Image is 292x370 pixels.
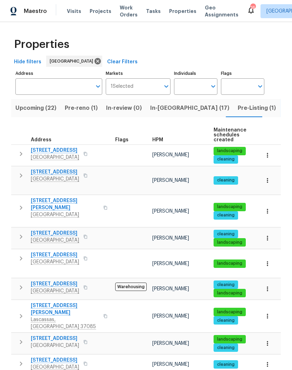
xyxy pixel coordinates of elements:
[214,362,237,368] span: cleaning
[115,283,147,291] span: Warehousing
[214,177,237,183] span: cleaning
[107,58,138,66] span: Clear Filters
[111,84,133,90] span: 1 Selected
[214,318,237,323] span: cleaning
[11,56,44,69] button: Hide filters
[152,178,189,183] span: [PERSON_NAME]
[152,152,189,157] span: [PERSON_NAME]
[146,9,161,14] span: Tasks
[214,261,245,266] span: landscaping
[15,103,56,113] span: Upcoming (22)
[205,4,238,18] span: Geo Assignments
[221,71,264,76] label: Flags
[46,56,102,67] div: [GEOGRAPHIC_DATA]
[174,71,217,76] label: Individuals
[214,309,245,315] span: landscaping
[214,290,245,296] span: landscaping
[104,56,140,69] button: Clear Filters
[152,236,189,241] span: [PERSON_NAME]
[152,286,189,291] span: [PERSON_NAME]
[93,81,103,91] button: Open
[214,336,245,342] span: landscaping
[238,103,276,113] span: Pre-Listing (1)
[161,81,171,91] button: Open
[120,4,138,18] span: Work Orders
[152,209,189,214] span: [PERSON_NAME]
[152,362,189,367] span: [PERSON_NAME]
[214,345,237,351] span: cleaning
[214,282,237,288] span: cleaning
[31,137,51,142] span: Address
[14,58,41,66] span: Hide filters
[115,137,128,142] span: Flags
[65,103,98,113] span: Pre-reno (1)
[214,212,237,218] span: cleaning
[106,103,142,113] span: In-review (0)
[90,8,111,15] span: Projects
[169,8,196,15] span: Properties
[50,58,96,65] span: [GEOGRAPHIC_DATA]
[67,8,81,15] span: Visits
[152,261,189,266] span: [PERSON_NAME]
[31,342,79,349] span: [GEOGRAPHIC_DATA]
[214,128,246,142] span: Maintenance schedules created
[214,156,237,162] span: cleaning
[214,148,245,154] span: landscaping
[208,81,218,91] button: Open
[152,314,189,319] span: [PERSON_NAME]
[152,341,189,346] span: [PERSON_NAME]
[15,71,102,76] label: Address
[24,8,47,15] span: Maestro
[255,81,265,91] button: Open
[250,4,255,11] div: 16
[150,103,229,113] span: In-[GEOGRAPHIC_DATA] (17)
[31,335,79,342] span: [STREET_ADDRESS]
[106,71,171,76] label: Markets
[214,231,237,237] span: cleaning
[152,137,163,142] span: HPM
[14,41,69,48] span: Properties
[214,204,245,210] span: landscaping
[214,240,245,246] span: landscaping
